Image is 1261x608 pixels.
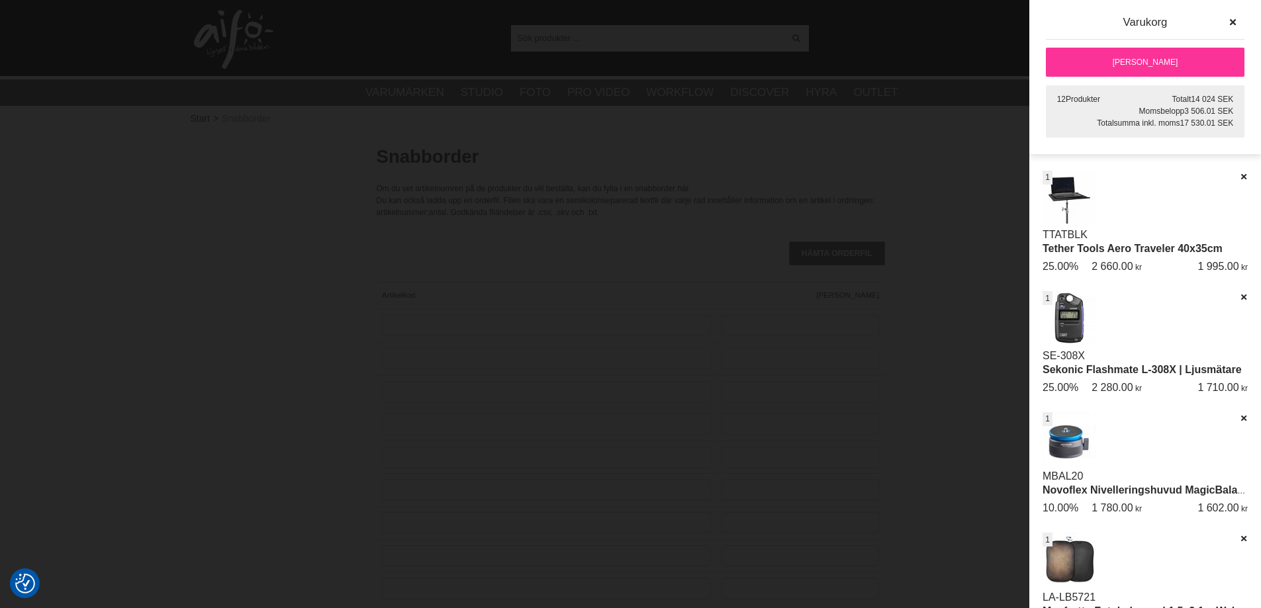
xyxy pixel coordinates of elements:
[1092,502,1133,513] span: 1 780.00
[1123,16,1168,28] span: Varukorg
[1097,118,1180,128] span: Totalsumma inkl. moms
[1045,534,1050,546] span: 1
[1045,413,1050,425] span: 1
[1043,291,1096,345] img: Sekonic Flashmate L-308X | Ljusmätare
[1043,470,1083,482] a: MBAL20
[1043,502,1078,513] span: 10.00%
[1184,107,1233,116] span: 3 506.01 SEK
[1092,382,1133,393] span: 2 280.00
[1043,350,1085,361] a: SE-308X
[1191,95,1233,104] span: 14 024 SEK
[1043,412,1096,466] img: Novoflex Nivelleringshuvud MagicBalance
[15,574,35,593] img: Revisit consent button
[1043,243,1223,254] a: Tether Tools Aero Traveler 40x35cm
[1046,48,1244,77] a: [PERSON_NAME]
[1043,364,1242,375] a: Sekonic Flashmate L-308X | Ljusmätare
[1066,95,1100,104] span: Produkter
[1180,118,1234,128] span: 17 530.01 SEK
[1139,107,1185,116] span: Momsbelopp
[1057,95,1066,104] span: 12
[1197,382,1238,393] span: 1 710.00
[1197,261,1238,272] span: 1 995.00
[1172,95,1191,104] span: Totalt
[1197,502,1238,513] span: 1 602.00
[1045,292,1050,304] span: 1
[1043,484,1256,496] a: Novoflex Nivelleringshuvud MagicBalance
[15,572,35,595] button: Samtyckesinställningar
[1043,229,1088,240] a: TTATBLK
[1043,591,1096,603] a: LA-LB5721
[1043,533,1096,586] img: Manfrotto Fotobakgrund 1.5x2.1m Walnut/Pewter
[1043,261,1078,272] span: 25.00%
[1045,171,1050,183] span: 1
[1043,171,1096,224] img: Tether Tools Aero Traveler 40x35cm
[1092,261,1133,272] span: 2 660.00
[1043,382,1078,393] span: 25.00%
